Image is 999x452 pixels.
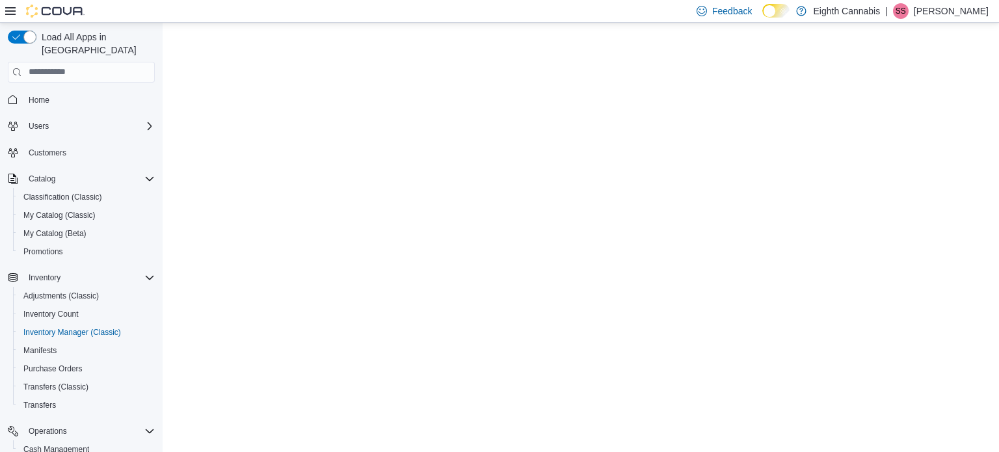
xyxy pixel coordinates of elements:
span: Inventory Manager (Classic) [18,325,155,340]
span: SS [896,3,906,19]
p: [PERSON_NAME] [914,3,989,19]
span: Home [29,95,49,105]
p: Eighth Cannabis [813,3,880,19]
span: Transfers (Classic) [23,382,88,392]
span: Customers [29,148,66,158]
span: Promotions [23,246,63,257]
span: Classification (Classic) [18,189,155,205]
button: Customers [3,143,160,162]
a: Manifests [18,343,62,358]
span: Catalog [23,171,155,187]
button: Adjustments (Classic) [13,287,160,305]
a: Transfers [18,397,61,413]
div: Shari Smiley [893,3,909,19]
a: Inventory Count [18,306,84,322]
a: Classification (Classic) [18,189,107,205]
span: My Catalog (Beta) [23,228,87,239]
button: Catalog [23,171,60,187]
span: Transfers [18,397,155,413]
span: Classification (Classic) [23,192,102,202]
span: Inventory Count [18,306,155,322]
span: Customers [23,144,155,161]
span: Inventory [29,273,60,283]
button: My Catalog (Classic) [13,206,160,224]
button: Classification (Classic) [13,188,160,206]
span: Adjustments (Classic) [23,291,99,301]
span: My Catalog (Classic) [18,207,155,223]
a: Home [23,92,55,108]
span: Transfers (Classic) [18,379,155,395]
button: Catalog [3,170,160,188]
span: Inventory Manager (Classic) [23,327,121,338]
a: My Catalog (Beta) [18,226,92,241]
span: Operations [23,423,155,439]
a: My Catalog (Classic) [18,207,101,223]
span: My Catalog (Classic) [23,210,96,220]
span: Users [29,121,49,131]
span: Inventory [23,270,155,286]
button: Operations [23,423,72,439]
button: Inventory [3,269,160,287]
p: | [885,3,888,19]
button: Inventory Manager (Classic) [13,323,160,341]
a: Inventory Manager (Classic) [18,325,126,340]
button: Transfers (Classic) [13,378,160,396]
a: Purchase Orders [18,361,88,377]
span: Purchase Orders [23,364,83,374]
span: Load All Apps in [GEOGRAPHIC_DATA] [36,31,155,57]
span: Operations [29,426,67,436]
span: Purchase Orders [18,361,155,377]
span: Users [23,118,155,134]
button: Manifests [13,341,160,360]
button: Users [3,117,160,135]
span: Home [23,92,155,108]
span: Manifests [23,345,57,356]
span: Promotions [18,244,155,259]
button: Inventory [23,270,66,286]
span: Catalog [29,174,55,184]
button: Transfers [13,396,160,414]
button: Users [23,118,54,134]
span: Feedback [712,5,752,18]
a: Promotions [18,244,68,259]
span: Manifests [18,343,155,358]
a: Transfers (Classic) [18,379,94,395]
span: Transfers [23,400,56,410]
button: Promotions [13,243,160,261]
img: Cova [26,5,85,18]
span: Inventory Count [23,309,79,319]
a: Adjustments (Classic) [18,288,104,304]
span: My Catalog (Beta) [18,226,155,241]
button: Inventory Count [13,305,160,323]
button: Home [3,90,160,109]
button: Operations [3,422,160,440]
button: My Catalog (Beta) [13,224,160,243]
a: Customers [23,145,72,161]
input: Dark Mode [762,4,790,18]
button: Purchase Orders [13,360,160,378]
span: Adjustments (Classic) [18,288,155,304]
